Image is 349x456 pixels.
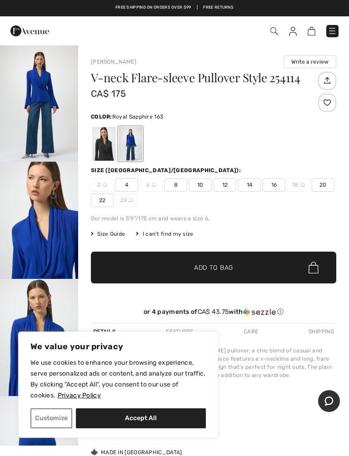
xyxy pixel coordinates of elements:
[30,341,206,352] p: We value your privacy
[91,72,316,84] h1: V-neck Flare-sleeve Pullover Style 254114
[312,178,334,192] span: 20
[18,332,218,438] div: We value your privacy
[198,308,229,316] span: CA$ 43.75
[91,308,336,319] div: or 4 payments ofCA$ 43.75withSezzle Click to learn more about Sezzle
[309,262,319,273] img: Bag.svg
[103,183,107,187] img: ring-m.svg
[57,391,101,400] a: Privacy Policy
[140,178,163,192] span: 6
[10,27,49,35] a: 1ère Avenue
[30,357,206,401] p: We use cookies to enhance your browsing experience, serve personalized ads or content, and analyz...
[287,178,310,192] span: 18
[270,27,278,35] img: Search
[300,183,305,187] img: ring-m.svg
[194,263,233,273] span: Add to Bag
[115,178,138,192] span: 4
[189,178,212,192] span: 10
[164,323,195,340] div: Features
[306,323,336,340] div: Shipping
[136,230,193,238] div: I can't find my size
[318,390,340,413] iframe: Opens a widget where you can chat to one of our agents
[284,55,336,68] button: Write a review
[30,408,72,428] button: Customize
[91,166,243,174] div: Size ([GEOGRAPHIC_DATA]/[GEOGRAPHIC_DATA]):
[91,323,118,340] div: Details
[76,408,206,428] button: Accept All
[119,127,142,161] div: Royal Sapphire 163
[92,127,116,161] div: Black
[91,178,114,192] span: 2
[165,178,187,192] span: 8
[91,308,336,316] div: or 4 payments of with
[91,214,336,223] div: Our model is 5'9"/175 cm and wears a size 6.
[91,114,112,120] span: Color:
[91,252,336,283] button: Add to Bag
[289,27,297,36] img: My Info
[203,5,234,11] a: Free Returns
[308,27,315,35] img: Shopping Bag
[91,88,126,99] span: CA$ 175
[328,26,337,35] img: Menu
[10,22,49,40] img: 1ère Avenue
[91,230,125,238] span: Size Guide
[238,178,261,192] span: 14
[91,59,136,65] a: [PERSON_NAME]
[243,308,276,316] img: Sezzle
[115,193,138,207] span: 24
[319,73,334,88] img: Share
[91,193,114,207] span: 22
[263,178,285,192] span: 16
[112,114,163,120] span: Royal Sapphire 163
[129,198,133,203] img: ring-m.svg
[214,178,236,192] span: 12
[115,5,191,11] a: Free shipping on orders over $99
[152,183,156,187] img: ring-m.svg
[241,323,260,340] div: Care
